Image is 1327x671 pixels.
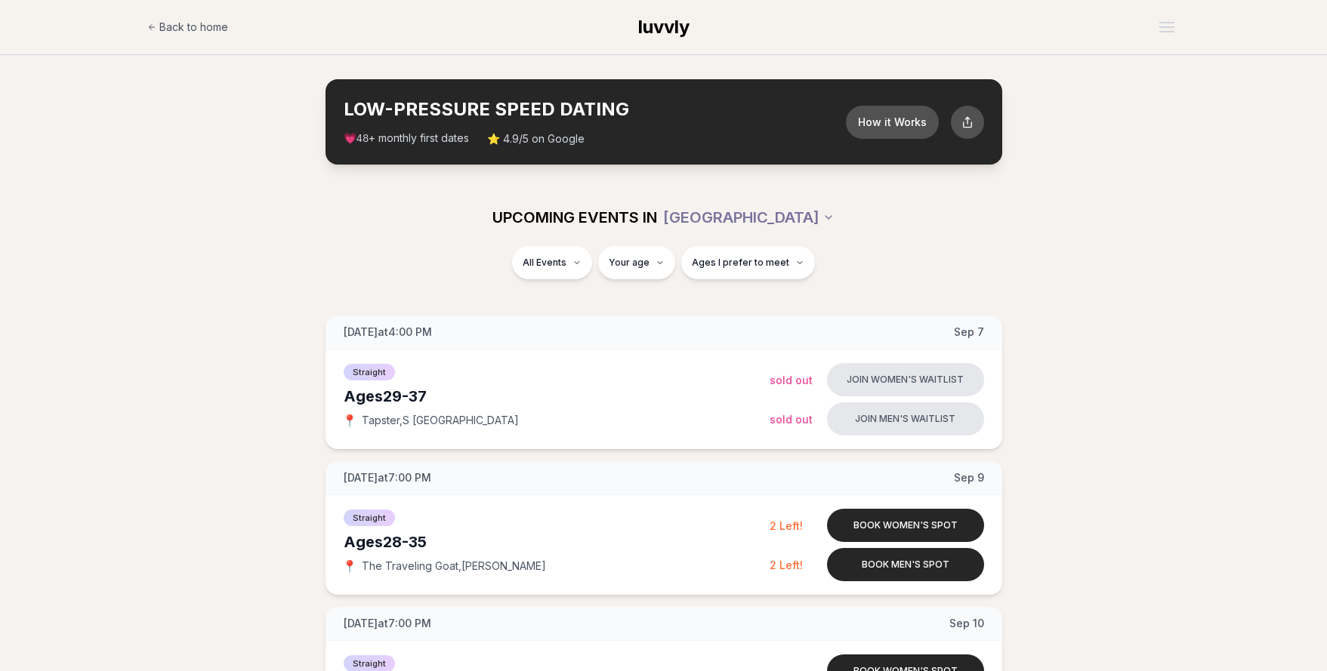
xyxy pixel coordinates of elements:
span: All Events [523,257,566,269]
span: Your age [609,257,650,269]
span: 💗 + monthly first dates [344,131,470,146]
button: Ages I prefer to meet [681,246,815,279]
span: [DATE] at 4:00 PM [344,325,432,340]
a: Back to home [147,12,228,42]
button: Join men's waitlist [827,402,984,436]
span: 48 [356,133,369,145]
div: Ages 29-37 [344,386,770,407]
button: Open menu [1153,16,1180,38]
button: Join women's waitlist [827,363,984,396]
span: The Traveling Goat , [PERSON_NAME] [362,559,546,574]
a: luvvly [638,15,690,39]
button: Book men's spot [827,548,984,581]
span: [DATE] at 7:00 PM [344,470,431,485]
span: 📍 [344,560,356,572]
div: Ages 28-35 [344,531,770,552]
span: 2 Left! [770,559,803,571]
span: luvvly [638,16,690,38]
button: How it Works [846,106,939,139]
span: Straight [344,364,395,380]
span: Sep 7 [954,325,984,340]
span: 📍 [344,414,356,426]
span: Tapster , S [GEOGRAPHIC_DATA] [362,413,519,428]
span: UPCOMING EVENTS IN [492,207,657,228]
span: Ages I prefer to meet [692,257,789,269]
span: [DATE] at 7:00 PM [344,616,431,631]
span: Back to home [159,20,228,35]
span: ⭐ 4.9/5 on Google [487,131,585,146]
h2: LOW-PRESSURE SPEED DATING [344,97,846,122]
span: Sep 9 [954,470,984,485]
span: Sep 10 [949,616,984,631]
button: Book women's spot [827,509,984,542]
span: Straight [344,509,395,526]
span: Sold Out [770,413,813,426]
button: All Events [512,246,592,279]
span: Sold Out [770,374,813,386]
span: 2 Left! [770,519,803,532]
button: [GEOGRAPHIC_DATA] [663,201,835,234]
button: Your age [598,246,675,279]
